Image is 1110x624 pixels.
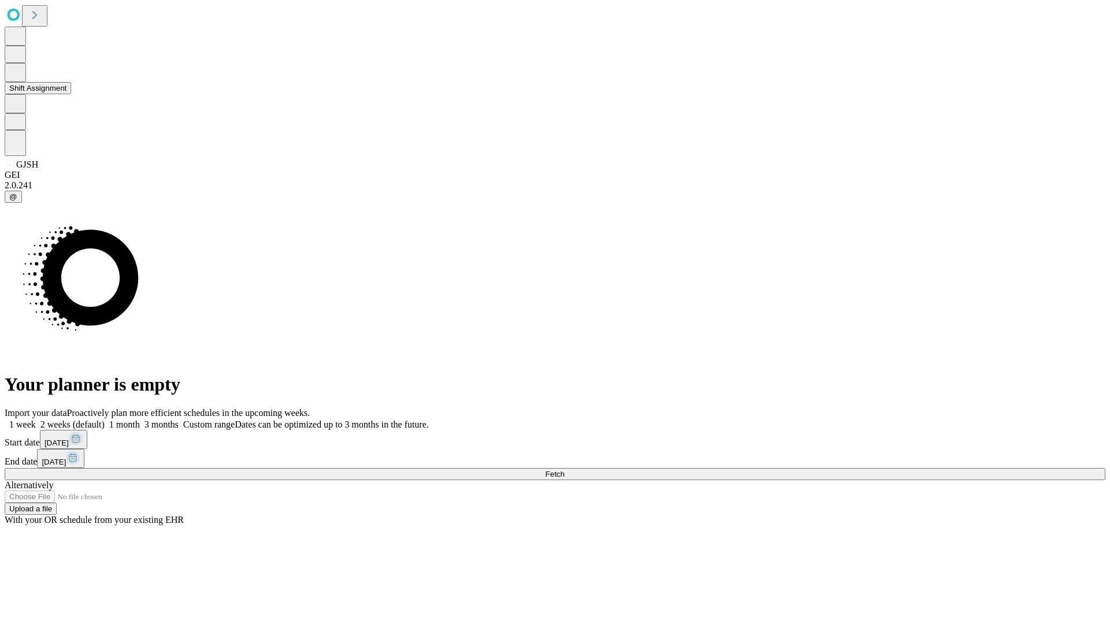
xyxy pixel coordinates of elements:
[5,468,1105,480] button: Fetch
[183,419,235,429] span: Custom range
[9,192,17,201] span: @
[109,419,140,429] span: 1 month
[40,430,87,449] button: [DATE]
[5,170,1105,180] div: GEI
[37,449,84,468] button: [DATE]
[5,503,57,515] button: Upload a file
[5,408,67,418] span: Import your data
[145,419,179,429] span: 3 months
[5,180,1105,191] div: 2.0.241
[45,439,69,447] span: [DATE]
[5,82,71,94] button: Shift Assignment
[5,480,53,490] span: Alternatively
[5,191,22,203] button: @
[67,408,310,418] span: Proactively plan more efficient schedules in the upcoming weeks.
[5,449,1105,468] div: End date
[5,430,1105,449] div: Start date
[235,419,428,429] span: Dates can be optimized up to 3 months in the future.
[545,470,564,478] span: Fetch
[42,458,66,466] span: [DATE]
[5,515,184,525] span: With your OR schedule from your existing EHR
[9,419,36,429] span: 1 week
[16,159,38,169] span: GJSH
[5,374,1105,395] h1: Your planner is empty
[40,419,105,429] span: 2 weeks (default)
